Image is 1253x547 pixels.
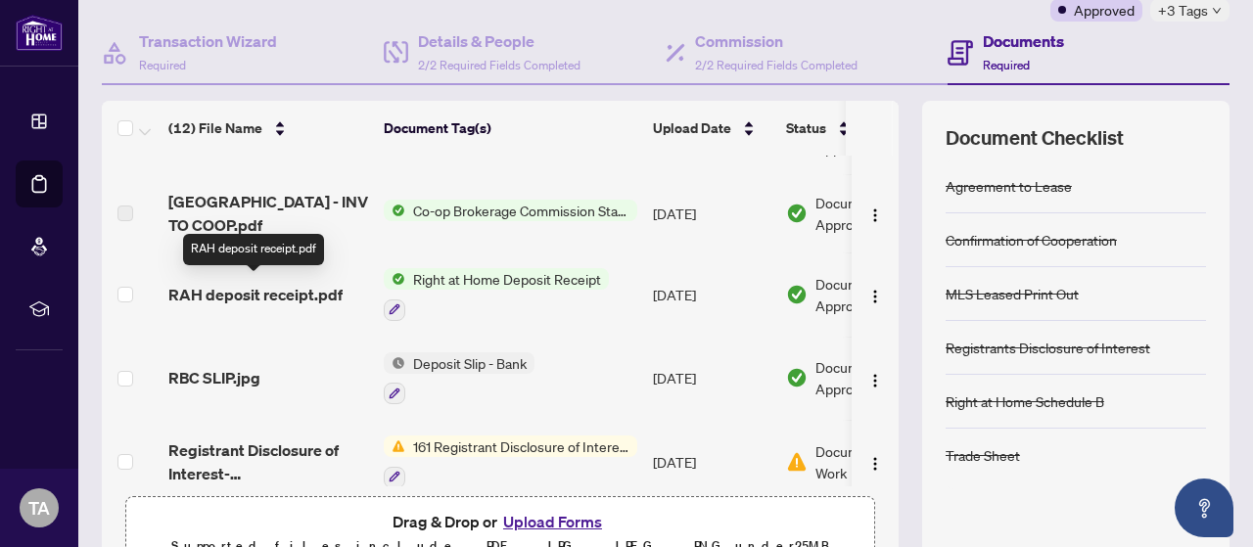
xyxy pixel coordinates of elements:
img: Logo [867,289,883,304]
div: Trade Sheet [946,444,1020,466]
td: [DATE] [645,252,778,337]
button: Status IconDeposit Slip - Bank [384,352,534,405]
span: 161 Registrant Disclosure of Interest - Disposition ofProperty [405,435,637,457]
td: [DATE] [645,420,778,504]
span: Co-op Brokerage Commission Statement [405,200,637,221]
h4: Commission [695,29,858,53]
span: 2/2 Required Fields Completed [418,58,580,72]
span: Drag & Drop or [393,509,608,534]
img: Status Icon [384,200,405,221]
div: Agreement to Lease [946,175,1072,197]
img: Document Status [786,284,808,305]
th: (12) File Name [161,101,376,156]
span: Upload Date [653,117,731,139]
button: Status IconRight at Home Deposit Receipt [384,268,609,321]
span: [GEOGRAPHIC_DATA] - INV TO COOP.pdf [168,190,368,237]
div: MLS Leased Print Out [946,283,1079,304]
span: Document Approved [815,356,937,399]
span: Required [139,58,186,72]
button: Logo [859,279,891,310]
img: logo [16,15,63,51]
div: Confirmation of Cooperation [946,229,1117,251]
span: Deposit Slip - Bank [405,352,534,374]
td: [DATE] [645,337,778,421]
button: Logo [859,362,891,393]
img: Logo [867,207,883,223]
img: Document Status [786,203,808,224]
button: Status Icon161 Registrant Disclosure of Interest - Disposition ofProperty [384,435,637,488]
img: Status Icon [384,268,405,290]
button: Logo [859,198,891,229]
button: Status IconCo-op Brokerage Commission Statement [384,200,637,221]
span: RAH deposit receipt.pdf [168,283,343,306]
span: Document Approved [815,192,937,235]
span: RBC SLIP.jpg [168,366,260,389]
button: Open asap [1175,479,1233,537]
span: TA [28,494,50,522]
span: Right at Home Deposit Receipt [405,268,609,290]
th: Upload Date [645,101,778,156]
span: (12) File Name [168,117,262,139]
span: Document Approved [815,273,937,316]
div: RAH deposit receipt.pdf [183,234,324,265]
img: Status Icon [384,352,405,374]
span: Required [983,58,1030,72]
span: Document Needs Work [815,440,937,483]
th: Status [778,101,945,156]
img: Document Status [786,367,808,388]
td: [DATE] [645,174,778,252]
span: 2/2 Required Fields Completed [695,58,858,72]
th: Document Tag(s) [376,101,645,156]
div: Registrants Disclosure of Interest [946,337,1150,358]
button: Upload Forms [497,509,608,534]
span: Registrant Disclosure of Interest- [GEOGRAPHIC_DATA]pdf [168,438,368,485]
span: Status [786,117,826,139]
img: Logo [867,373,883,388]
h4: Transaction Wizard [139,29,277,53]
img: Logo [867,456,883,472]
h4: Details & People [418,29,580,53]
button: Logo [859,446,891,478]
h4: Documents [983,29,1064,53]
span: down [1212,6,1222,16]
span: Document Checklist [946,124,1124,152]
img: Status Icon [384,435,405,457]
img: Document Status [786,451,808,473]
div: Right at Home Schedule B [946,390,1104,412]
